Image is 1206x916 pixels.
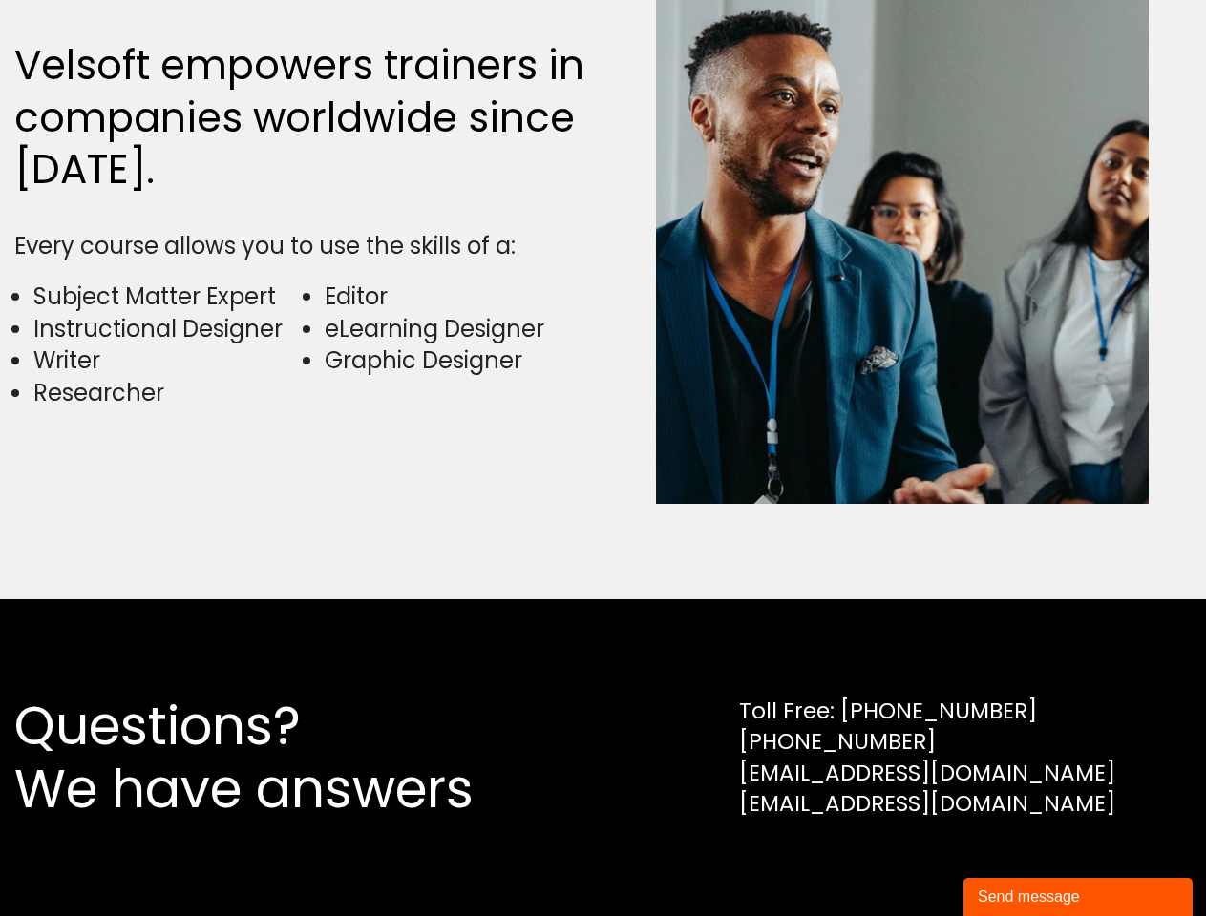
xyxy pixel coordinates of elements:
[33,281,302,313] li: Subject Matter Expert
[33,313,302,345] li: Instructional Designer
[14,40,594,197] h2: Velsoft empowers trainers in companies worldwide since [DATE].
[33,377,302,409] li: Researcher
[963,874,1196,916] iframe: chat widget
[33,344,302,377] li: Writer
[325,344,593,377] li: Graphic Designer
[739,696,1115,819] div: Toll Free: [PHONE_NUMBER] [PHONE_NUMBER] [EMAIL_ADDRESS][DOMAIN_NAME] [EMAIL_ADDRESS][DOMAIN_NAME]
[325,313,593,345] li: eLearning Designer
[14,230,594,262] div: Every course allows you to use the skills of a:
[14,695,542,821] h2: Questions? We have answers
[325,281,593,313] li: Editor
